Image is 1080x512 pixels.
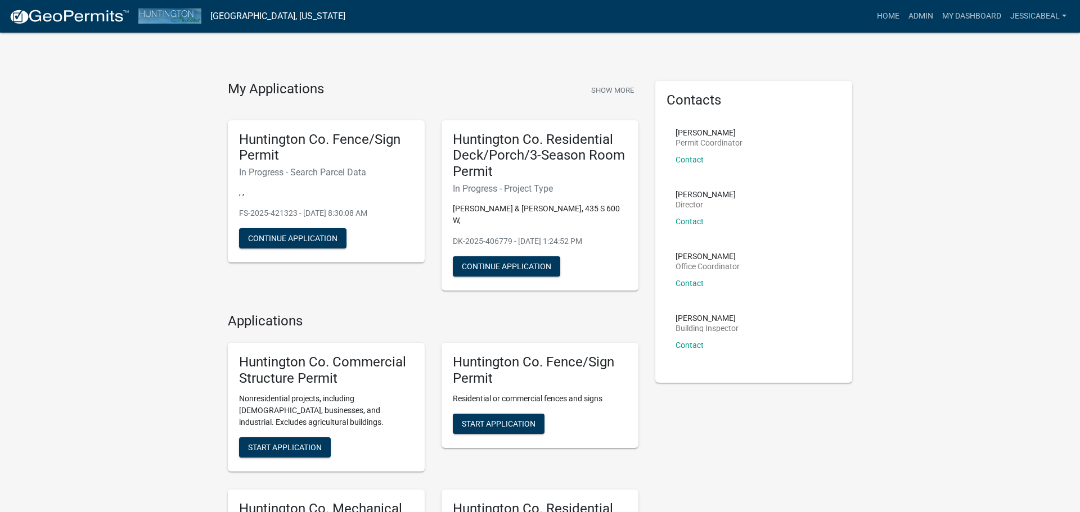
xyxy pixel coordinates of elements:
p: , , [239,187,413,198]
span: Start Application [462,419,535,428]
button: Start Application [453,414,544,434]
h5: Contacts [667,92,841,108]
a: Admin [904,6,938,27]
p: [PERSON_NAME] [676,252,740,260]
p: Residential or commercial fences and signs [453,393,627,405]
button: Start Application [239,437,331,457]
p: FS-2025-421323 - [DATE] 8:30:08 AM [239,207,413,219]
a: Contact [676,341,704,350]
h5: Huntington Co. Fence/Sign Permit [239,132,413,164]
p: [PERSON_NAME] [676,129,742,137]
button: Continue Application [453,256,560,277]
span: Start Application [248,443,322,452]
a: [GEOGRAPHIC_DATA], [US_STATE] [210,7,345,26]
p: [PERSON_NAME] & [PERSON_NAME], 435 S 600 W, [453,203,627,226]
a: Home [872,6,904,27]
h4: My Applications [228,81,324,98]
a: My Dashboard [938,6,1006,27]
p: DK-2025-406779 - [DATE] 1:24:52 PM [453,235,627,247]
h5: Huntington Co. Commercial Structure Permit [239,354,413,387]
p: Office Coordinator [676,262,740,270]
p: Permit Coordinator [676,139,742,147]
a: Contact [676,279,704,288]
a: Contact [676,217,704,226]
a: JessicaBeal [1006,6,1071,27]
h6: In Progress - Project Type [453,183,627,194]
img: Huntington County, Indiana [138,8,201,24]
p: [PERSON_NAME] [676,314,739,322]
h5: Huntington Co. Residential Deck/Porch/3-Season Room Permit [453,132,627,180]
p: [PERSON_NAME] [676,191,736,198]
p: Building Inspector [676,324,739,332]
h4: Applications [228,313,638,329]
h5: Huntington Co. Fence/Sign Permit [453,354,627,387]
p: Nonresidential projects, including [DEMOGRAPHIC_DATA], businesses, and industrial. Excludes agric... [239,393,413,428]
h6: In Progress - Search Parcel Data [239,167,413,178]
p: Director [676,201,736,209]
a: Contact [676,155,704,164]
button: Show More [587,81,638,99]
button: Continue Application [239,228,346,248]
